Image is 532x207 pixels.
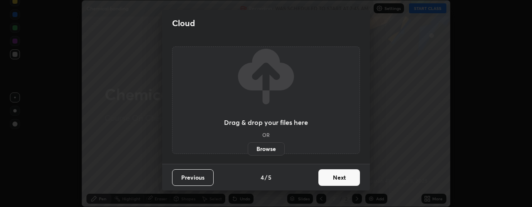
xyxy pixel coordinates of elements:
[318,169,360,186] button: Next
[261,173,264,182] h4: 4
[172,169,214,186] button: Previous
[172,18,195,29] h2: Cloud
[268,173,271,182] h4: 5
[262,132,270,137] h5: OR
[265,173,267,182] h4: /
[224,119,308,126] h3: Drag & drop your files here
